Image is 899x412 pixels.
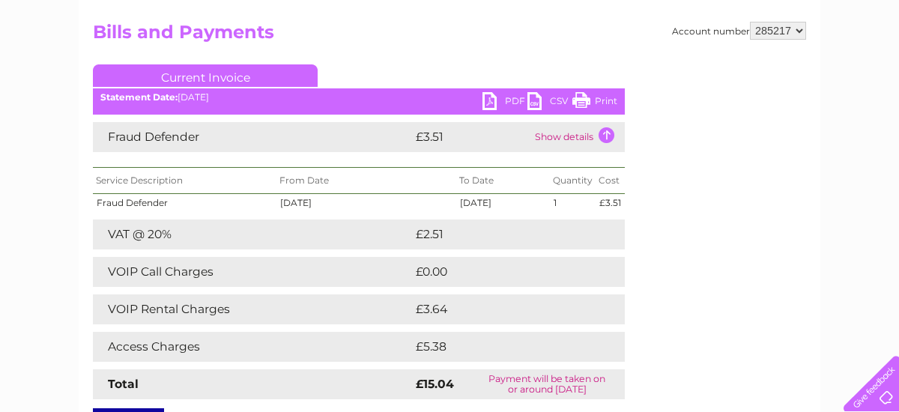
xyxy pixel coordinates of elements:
a: PDF [482,92,527,114]
td: £3.51 [596,194,625,212]
strong: £15.04 [416,377,454,391]
a: CSV [527,92,572,114]
td: £3.64 [412,294,590,324]
th: Cost [596,168,625,194]
td: Access Charges [93,332,412,362]
td: VOIP Call Charges [93,257,412,287]
td: VAT @ 20% [93,219,412,249]
a: 0333 014 3131 [617,7,720,26]
td: 1 [550,194,596,212]
a: Water [635,64,664,75]
td: Show details [531,122,625,152]
b: Statement Date: [100,91,178,103]
a: Blog [769,64,790,75]
td: Payment will be taken on or around [DATE] [469,369,625,399]
td: Fraud Defender [93,122,412,152]
td: £3.51 [412,122,531,152]
th: Service Description [93,168,276,194]
td: VOIP Rental Charges [93,294,412,324]
div: Account number [672,22,806,40]
td: £5.38 [412,332,590,362]
div: [DATE] [93,92,625,103]
img: logo.png [31,39,108,85]
th: Quantity [550,168,596,194]
td: [DATE] [276,194,456,212]
a: Log out [850,64,886,75]
a: Energy [673,64,706,75]
h2: Bills and Payments [93,22,806,50]
td: £0.00 [412,257,590,287]
td: £2.51 [412,219,587,249]
a: Current Invoice [93,64,318,87]
th: From Date [276,168,456,194]
div: Clear Business is a trading name of Verastar Limited (registered in [GEOGRAPHIC_DATA] No. 3667643... [97,8,805,73]
td: [DATE] [456,194,550,212]
th: To Date [456,168,550,194]
a: Telecoms [715,64,760,75]
strong: Total [108,377,139,391]
a: Contact [799,64,836,75]
a: Print [572,92,617,114]
td: Fraud Defender [93,194,276,212]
